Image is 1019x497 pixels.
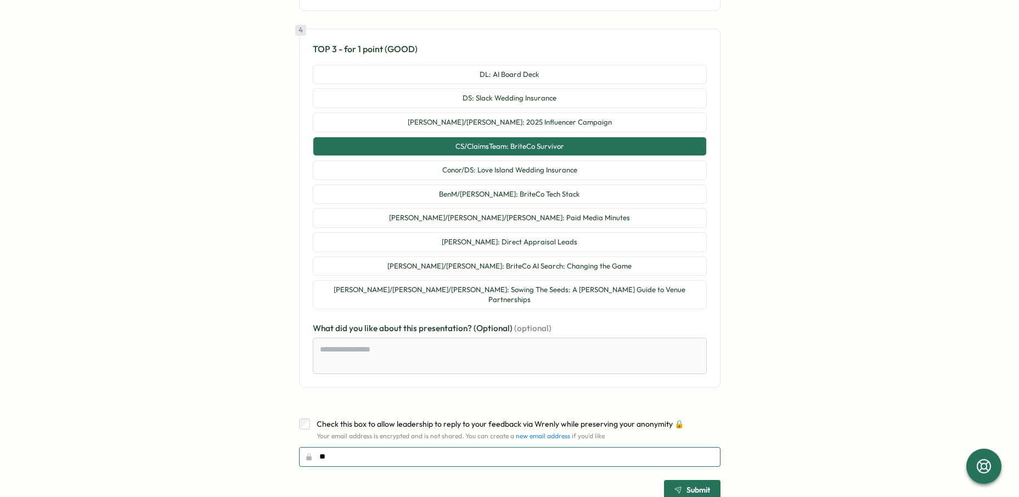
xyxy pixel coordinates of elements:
[313,137,707,157] button: CS/ClaimsTeam: BriteCo Survivor
[317,432,605,440] span: Your email address is encrypted and is not shared. You can create a if you'd like
[403,323,419,333] span: this
[313,42,707,56] p: TOP 3 - for 1 point (GOOD)
[313,160,707,180] button: Conor/DS: Love Island Wedding Insurance
[335,323,349,333] span: did
[516,432,570,440] a: new email address
[313,323,335,333] span: What
[364,323,379,333] span: like
[514,323,551,333] span: (optional)
[313,280,707,309] button: [PERSON_NAME]/[PERSON_NAME]/[PERSON_NAME]: Sowing The Seeds: A [PERSON_NAME] Guide to Venue Partn...
[313,256,707,276] button: [PERSON_NAME]/[PERSON_NAME]: BriteCo AI Search: Changing the Game
[474,323,514,333] span: (Optional)
[313,65,707,85] button: DL: AI Board Deck
[313,208,707,228] button: [PERSON_NAME]/[PERSON_NAME]/[PERSON_NAME]: Paid Media Minutes
[313,232,707,252] button: [PERSON_NAME]: Direct Appraisal Leads
[295,25,306,36] div: 4
[419,323,474,333] span: presentation?
[313,88,707,108] button: DS: Slack Wedding Insurance
[313,113,707,132] button: [PERSON_NAME]/[PERSON_NAME]: 2025 Influencer Campaign
[317,419,684,429] span: Check this box to allow leadership to reply to your feedback via Wrenly while preserving your ano...
[379,323,403,333] span: about
[686,486,710,494] span: Submit
[349,323,364,333] span: you
[313,185,707,204] button: BenM/[PERSON_NAME]: BriteCo Tech Stack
